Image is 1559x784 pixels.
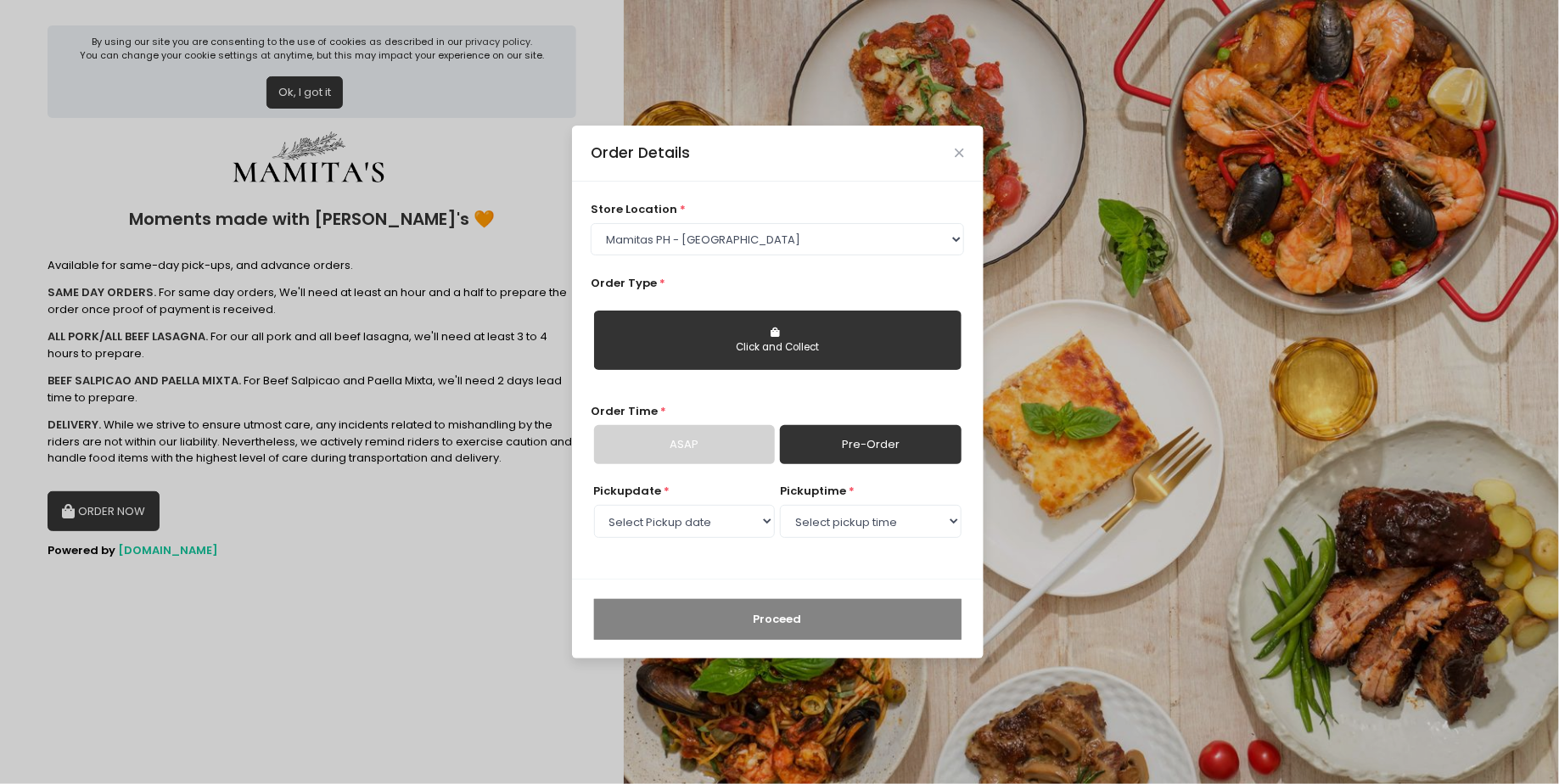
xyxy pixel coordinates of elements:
[591,403,658,419] span: Order Time
[780,425,961,464] a: Pre-Order
[606,340,950,356] div: Click and Collect
[591,201,677,217] span: store location
[594,483,662,499] span: Pickup date
[594,599,962,640] button: Proceed
[956,148,964,157] button: Close
[591,275,657,291] span: Order Type
[594,425,775,464] a: ASAP
[591,142,690,164] div: Order Details
[594,311,962,370] button: Click and Collect
[780,483,846,499] span: pickup time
